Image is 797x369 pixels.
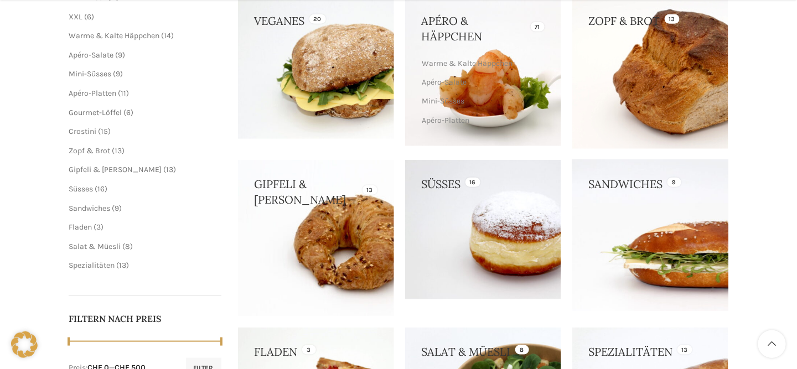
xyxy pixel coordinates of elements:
[69,184,93,194] a: Süsses
[119,261,126,270] span: 13
[69,127,96,136] a: Crostini
[115,146,122,155] span: 13
[101,127,108,136] span: 15
[118,50,122,60] span: 9
[69,31,159,40] a: Warme & Kalte Häppchen
[422,54,542,73] a: Warme & Kalte Häppchen
[164,31,171,40] span: 14
[96,222,101,232] span: 3
[126,108,131,117] span: 6
[69,108,122,117] a: Gourmet-Löffel
[116,69,120,79] span: 9
[69,261,115,270] a: Spezialitäten
[115,204,119,213] span: 9
[121,89,126,98] span: 11
[69,69,111,79] a: Mini-Süsses
[166,165,173,174] span: 13
[69,89,116,98] a: Apéro-Platten
[69,146,110,155] a: Zopf & Brot
[69,242,121,251] a: Salat & Müesli
[69,204,110,213] a: Sandwiches
[125,242,130,251] span: 8
[97,184,105,194] span: 16
[69,50,113,60] a: Apéro-Salate
[422,111,542,130] a: Apéro-Platten
[69,222,92,232] a: Fladen
[422,73,542,92] a: Apéro-Salate
[69,313,221,325] h5: Filtern nach Preis
[69,165,162,174] a: Gipfeli & [PERSON_NAME]
[69,12,82,22] a: XXL
[87,12,91,22] span: 6
[422,92,542,111] a: Mini-Süsses
[758,330,786,358] a: Scroll to top button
